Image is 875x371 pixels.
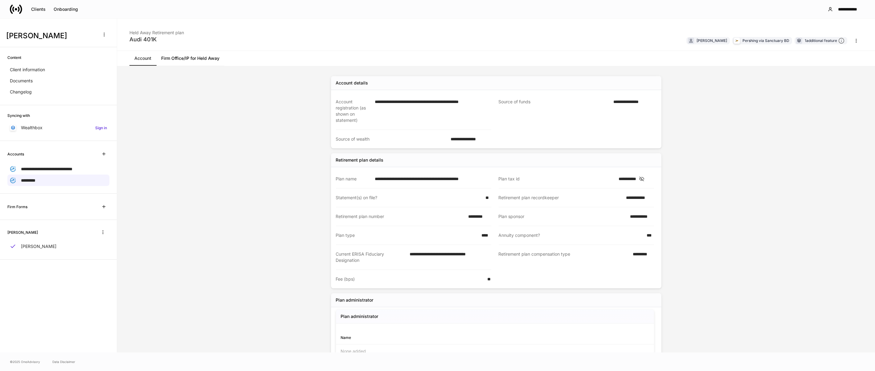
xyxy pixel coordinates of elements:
div: Fee (bps) [336,276,484,282]
div: Retirement plan details [336,157,384,163]
div: Retirement plan recordkeeper [499,195,623,201]
div: Source of funds [499,99,610,124]
h6: Firm Forms [7,204,27,210]
div: Account registration (as shown on statement) [336,99,371,123]
div: Plan administrator [336,297,374,303]
div: [PERSON_NAME] [697,38,727,43]
h6: [PERSON_NAME] [7,229,38,235]
div: Name [341,335,495,340]
a: Account [129,51,156,66]
p: Wealthbox [21,125,43,131]
div: Pershing via Sanctuary BD [742,38,789,43]
div: Audi 401K [129,36,184,43]
p: [PERSON_NAME] [21,243,56,249]
div: Source of wealth [336,136,447,142]
div: Statement(s) on file? [336,195,482,201]
div: 1 additional feature [805,38,844,44]
div: Account details [336,80,368,86]
h5: Plan administrator [341,313,378,319]
h6: Accounts [7,151,24,157]
div: Plan sponsor [499,213,627,220]
a: Documents [7,75,109,86]
p: Documents [10,78,33,84]
a: Changelog [7,86,109,97]
h6: Sign in [95,125,107,131]
div: Held Away Retirement plan [129,26,184,36]
div: Plan type [336,232,478,238]
div: Annuity component? [499,232,643,238]
button: Clients [27,4,50,14]
a: [PERSON_NAME] [7,241,109,252]
div: Plan name [336,176,371,182]
div: Retirement plan number [336,213,465,220]
p: Changelog [10,89,32,95]
h6: Content [7,55,21,60]
div: Clients [31,7,46,11]
a: Data Disclaimer [52,359,75,364]
div: Onboarding [54,7,78,11]
h3: [PERSON_NAME] [6,31,95,41]
h6: Syncing with [7,113,30,118]
div: Plan tax id [499,176,615,182]
p: Client information [10,67,45,73]
div: Retirement plan compensation type [499,251,629,264]
a: Client information [7,64,109,75]
a: Firm Office/IP for Held Away [156,51,224,66]
div: Current ERISA Fiduciary Designation [336,251,406,263]
a: WealthboxSign in [7,122,109,133]
div: None added [336,344,654,358]
button: Onboarding [50,4,82,14]
span: © 2025 OneAdvisory [10,359,40,364]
